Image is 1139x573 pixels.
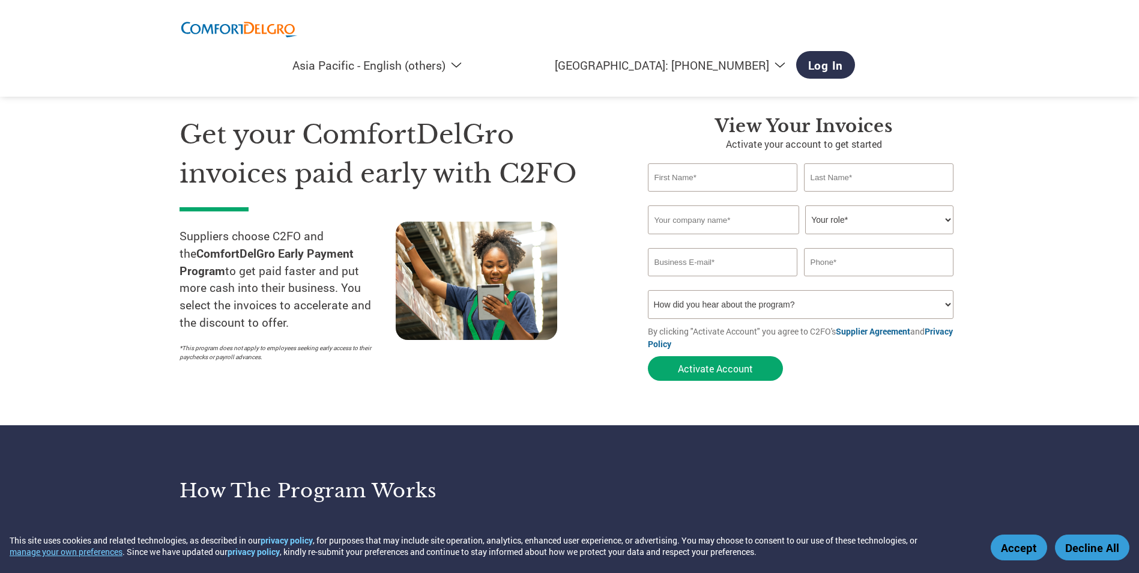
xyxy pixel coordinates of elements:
[180,344,384,362] p: *This program does not apply to employees seeking early access to their paychecks or payroll adva...
[805,205,953,234] select: Title/Role
[648,115,960,137] h3: View your invoices
[796,51,856,79] a: Log In
[648,277,798,285] div: Inavlid Email Address
[261,535,313,546] a: privacy policy
[991,535,1047,560] button: Accept
[180,246,354,278] strong: ComfortDelGro Early Payment Program
[804,277,954,285] div: Inavlid Phone Number
[180,115,612,193] h1: Get your ComfortDelGro invoices paid early with C2FO
[228,546,280,557] a: privacy policy
[648,137,960,151] p: Activate your account to get started
[648,235,954,243] div: Invalid company name or company name is too long
[804,193,954,201] div: Invalid last name or last name is too long
[648,163,798,192] input: First Name*
[180,12,300,45] img: ComfortDelGro
[180,479,555,503] h3: How the program works
[836,326,910,337] a: Supplier Agreement
[648,248,798,276] input: Invalid Email format
[396,222,557,340] img: supply chain worker
[10,535,973,557] div: This site uses cookies and related technologies, as described in our , for purposes that may incl...
[648,205,799,234] input: Your company name*
[804,248,954,276] input: Phone*
[648,325,960,350] p: By clicking "Activate Account" you agree to C2FO's and
[10,546,122,557] button: manage your own preferences
[804,163,954,192] input: Last Name*
[1055,535,1129,560] button: Decline All
[648,326,953,350] a: Privacy Policy
[180,228,396,332] p: Suppliers choose C2FO and the to get paid faster and put more cash into their business. You selec...
[648,356,783,381] button: Activate Account
[648,193,798,201] div: Invalid first name or first name is too long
